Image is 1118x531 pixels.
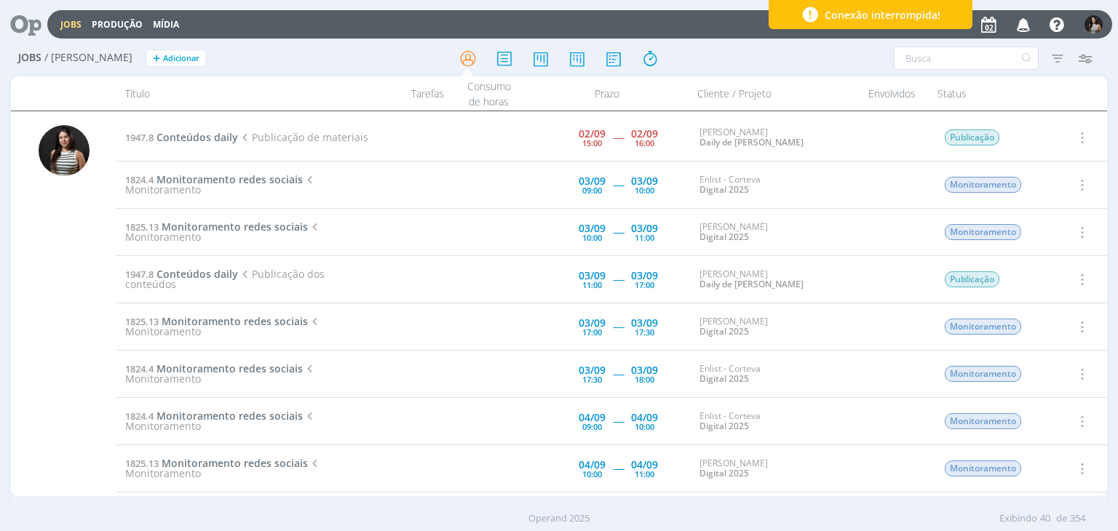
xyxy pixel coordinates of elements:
[125,220,321,244] span: Monitoramento
[1085,15,1103,33] img: C
[699,411,849,432] div: Enlist - Corteva
[579,365,606,375] div: 03/09
[579,271,606,281] div: 03/09
[699,316,849,338] div: [PERSON_NAME]
[945,413,1021,429] span: Monitoramento
[613,272,624,286] span: -----
[929,76,1052,111] div: Status
[582,470,602,478] div: 10:00
[699,458,849,479] div: [PERSON_NAME]
[894,47,1039,70] input: Busca
[162,456,308,470] span: Monitoramento redes sociais
[631,365,658,375] div: 03/09
[582,423,602,431] div: 09:00
[945,177,1021,193] span: Monitoramento
[945,224,1021,240] span: Monitoramento
[92,18,143,31] a: Produção
[631,412,658,423] div: 04/09
[579,412,606,423] div: 04/09
[125,267,238,281] a: 1947.8Conteúdos daily
[945,319,1021,335] span: Monitoramento
[699,278,804,290] a: Daily de [PERSON_NAME]
[156,172,303,186] span: Monitoramento redes sociais
[613,461,624,475] span: -----
[825,7,940,23] span: Conexão interrompida!
[945,129,999,145] span: Publicação
[699,136,804,148] a: Daily de [PERSON_NAME]
[125,220,159,233] span: 1825.13
[125,172,303,186] a: 1824.4Monitoramento redes sociais
[631,223,658,233] div: 03/09
[635,470,654,478] div: 11:00
[125,173,154,186] span: 1824.4
[125,362,303,375] a: 1824.4Monitoramento redes sociais
[582,375,602,383] div: 17:30
[635,328,654,336] div: 17:30
[613,130,624,144] span: -----
[582,328,602,336] div: 17:00
[125,456,321,480] span: Monitoramento
[582,139,602,147] div: 15:00
[156,267,238,281] span: Conteúdos daily
[613,225,624,239] span: -----
[856,76,929,111] div: Envolvidos
[579,223,606,233] div: 03/09
[699,175,849,196] div: Enlist - Corteva
[613,414,624,428] span: -----
[613,319,624,333] span: -----
[153,18,179,31] a: Mídia
[582,186,602,194] div: 09:00
[148,19,183,31] button: Mídia
[1084,12,1103,37] button: C
[125,457,159,470] span: 1825.13
[87,19,147,31] button: Produção
[613,177,624,191] span: -----
[56,19,86,31] button: Jobs
[613,367,624,380] span: -----
[699,127,849,148] div: [PERSON_NAME]
[125,456,308,470] a: 1825.13Monitoramento redes sociais
[125,409,303,423] a: 1824.4Monitoramento redes sociais
[631,318,658,328] div: 03/09
[699,325,749,338] a: Digital 2025
[631,460,658,470] div: 04/09
[579,176,606,186] div: 03/09
[699,372,749,385] a: Digital 2025
[999,511,1037,526] span: Exibindo
[116,76,365,111] div: Título
[631,271,658,281] div: 03/09
[699,420,749,432] a: Digital 2025
[699,364,849,385] div: Enlist - Corteva
[44,52,132,64] span: / [PERSON_NAME]
[125,314,308,328] a: 1825.13Monitoramento redes sociais
[125,172,316,196] span: Monitoramento
[635,139,654,147] div: 16:00
[153,51,160,66] span: +
[125,130,238,144] a: 1947.8Conteúdos daily
[699,222,849,243] div: [PERSON_NAME]
[125,362,316,386] span: Monitoramento
[635,423,654,431] div: 10:00
[1040,511,1050,526] span: 40
[125,362,154,375] span: 1824.4
[125,131,154,144] span: 1947.8
[582,281,602,289] div: 11:00
[635,375,654,383] div: 18:00
[699,231,749,243] a: Digital 2025
[125,220,308,233] a: 1825.13Monitoramento redes sociais
[125,267,324,291] span: Publicação dos conteúdos
[579,318,606,328] div: 03/09
[945,460,1021,476] span: Monitoramento
[125,314,321,338] span: Monitoramento
[365,76,453,111] div: Tarefas
[156,409,303,423] span: Monitoramento redes sociais
[945,271,999,287] span: Publicação
[147,51,205,66] button: +Adicionar
[699,269,849,290] div: [PERSON_NAME]
[60,18,82,31] a: Jobs
[699,183,749,196] a: Digital 2025
[579,460,606,470] div: 04/09
[579,129,606,139] div: 02/09
[125,268,154,281] span: 1947.8
[631,129,658,139] div: 02/09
